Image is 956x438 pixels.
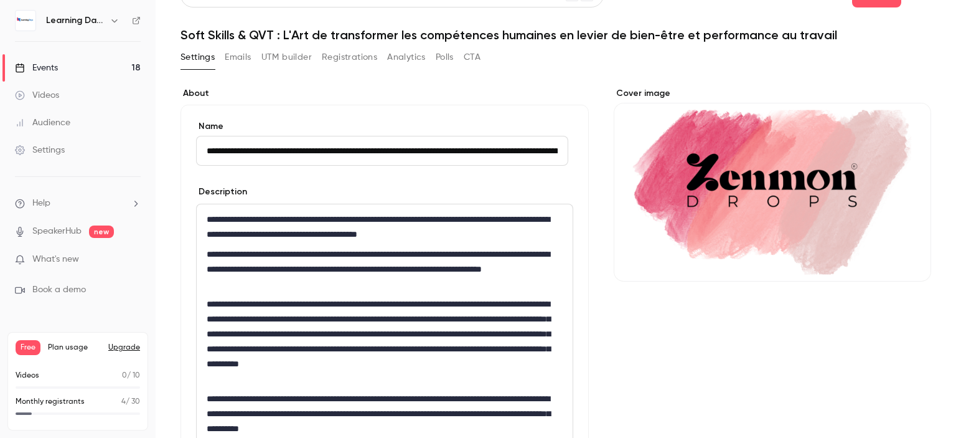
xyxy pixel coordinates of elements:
[614,87,931,282] section: Cover image
[32,283,86,297] span: Book a demo
[16,396,85,407] p: Monthly registrants
[20,32,30,42] img: website_grey.svg
[15,89,59,102] div: Videos
[196,186,247,198] label: Description
[50,72,60,82] img: tab_domain_overview_orange.svg
[46,14,105,27] h6: Learning Days
[180,87,589,100] label: About
[35,20,61,30] div: v 4.0.25
[15,197,141,210] li: help-dropdown-opener
[32,32,141,42] div: Domaine: [DOMAIN_NAME]
[64,74,96,82] div: Domaine
[121,398,126,406] span: 4
[89,226,114,238] span: new
[196,120,573,133] label: Name
[15,117,70,129] div: Audience
[15,144,65,156] div: Settings
[155,74,190,82] div: Mots-clés
[464,47,480,67] button: CTA
[15,62,58,74] div: Events
[614,87,931,100] label: Cover image
[436,47,454,67] button: Polls
[122,370,140,381] p: / 10
[16,340,40,355] span: Free
[322,47,377,67] button: Registrations
[32,253,79,266] span: What's new
[121,396,140,407] p: / 30
[48,343,101,353] span: Plan usage
[387,47,426,67] button: Analytics
[32,225,82,238] a: SpeakerHub
[122,372,127,379] span: 0
[261,47,312,67] button: UTM builder
[20,20,30,30] img: logo_orange.svg
[16,370,39,381] p: Videos
[108,343,140,353] button: Upgrade
[16,11,35,31] img: Learning Days
[141,72,151,82] img: tab_keywords_by_traffic_grey.svg
[225,47,251,67] button: Emails
[180,27,931,42] h1: Soft Skills & QVT : L'Art de transformer les compétences humaines en levier de bien-être et perfo...
[32,197,50,210] span: Help
[180,47,215,67] button: Settings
